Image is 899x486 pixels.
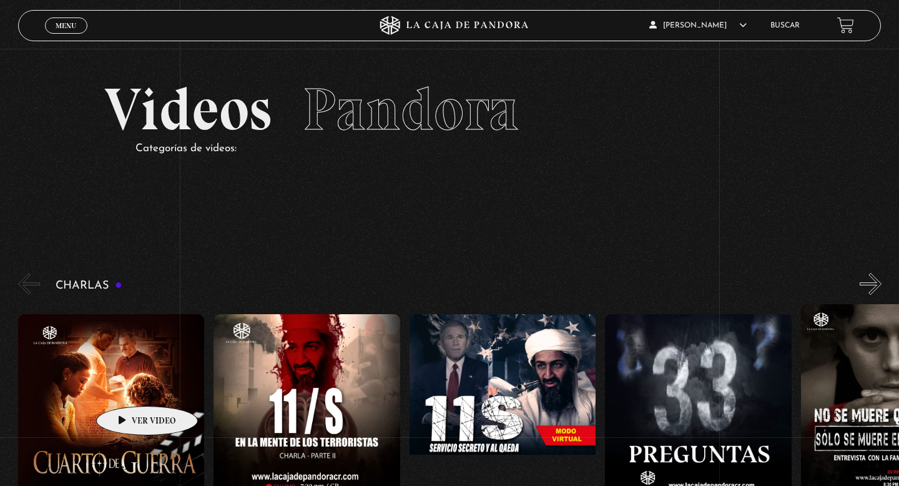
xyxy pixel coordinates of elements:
h3: Charlas [56,280,122,292]
button: Previous [18,273,40,295]
span: Menu [56,22,76,29]
h2: Videos [104,80,795,139]
a: Buscar [770,22,800,29]
span: Pandora [303,74,519,145]
button: Next [860,273,882,295]
a: View your shopping cart [837,17,854,34]
p: Categorías de videos: [135,139,795,159]
span: Cerrar [52,32,81,41]
span: [PERSON_NAME] [649,22,747,29]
